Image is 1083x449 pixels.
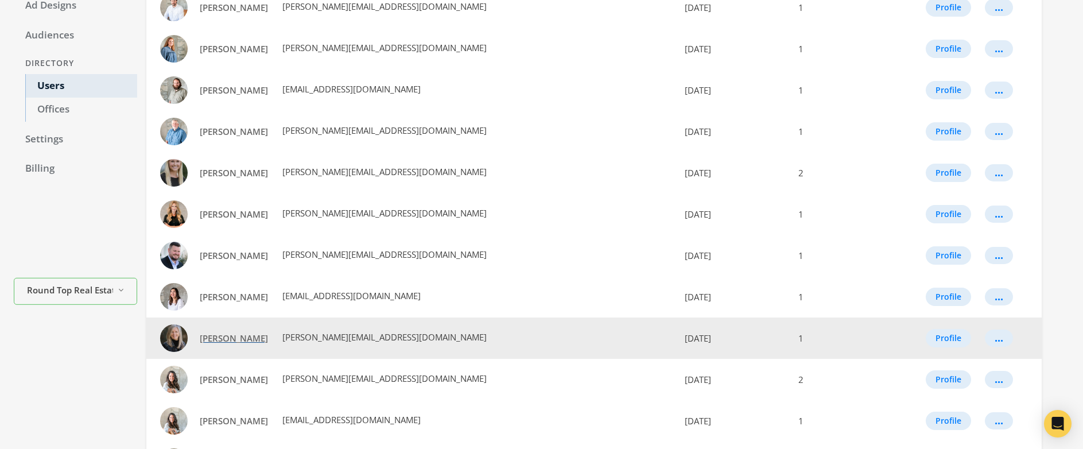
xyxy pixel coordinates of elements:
img: Bryan Roberts profile [160,118,188,145]
button: ... [985,288,1013,305]
td: 1 [791,235,888,276]
span: [PERSON_NAME][EMAIL_ADDRESS][DOMAIN_NAME] [280,1,487,12]
td: 1 [791,276,888,318]
img: Ashley Mitchell profile [160,35,188,63]
td: [DATE] [676,111,792,152]
div: ... [995,420,1003,421]
a: Users [25,74,137,98]
td: [DATE] [676,28,792,69]
div: ... [995,131,1003,132]
button: Profile [926,81,971,99]
td: 2 [791,152,888,193]
a: [PERSON_NAME] [192,328,275,349]
span: [PERSON_NAME][EMAIL_ADDRESS][DOMAIN_NAME] [280,373,487,384]
td: [DATE] [676,318,792,359]
button: Round Top Real Estate [14,278,137,305]
img: Ben Kastleman profile [160,76,188,104]
button: ... [985,247,1013,264]
a: [PERSON_NAME] [192,80,275,101]
a: [PERSON_NAME] [192,287,275,308]
img: Claire Zapalac profile [160,283,188,311]
a: [PERSON_NAME] [192,245,275,266]
button: Profile [926,246,971,265]
div: Directory [14,53,137,74]
td: 1 [791,111,888,152]
button: Profile [926,122,971,141]
span: [PERSON_NAME] [200,84,268,96]
img: Caroline Wolff profile [160,200,188,228]
span: [PERSON_NAME] [200,43,268,55]
td: [DATE] [676,69,792,111]
div: ... [995,338,1003,339]
span: [PERSON_NAME] [200,374,268,385]
span: [PERSON_NAME] [200,250,268,261]
a: [PERSON_NAME] [192,369,275,390]
span: [PERSON_NAME][EMAIL_ADDRESS][DOMAIN_NAME] [280,42,487,53]
button: ... [985,206,1013,223]
button: Profile [926,329,971,347]
button: Profile [926,412,971,430]
button: ... [985,123,1013,140]
span: [PERSON_NAME] [200,167,268,179]
button: Profile [926,164,971,182]
td: 1 [791,28,888,69]
button: Profile [926,205,971,223]
a: Offices [25,98,137,122]
div: ... [995,48,1003,49]
span: [PERSON_NAME] [200,126,268,137]
button: ... [985,164,1013,181]
a: Billing [14,157,137,181]
div: ... [995,296,1003,297]
div: ... [995,172,1003,173]
span: [PERSON_NAME] [200,332,268,344]
a: Audiences [14,24,137,48]
img: Christopher Diehl profile [160,242,188,269]
span: [EMAIL_ADDRESS][DOMAIN_NAME] [280,414,421,425]
td: 1 [791,193,888,235]
a: [PERSON_NAME] [192,38,275,60]
span: [PERSON_NAME][EMAIL_ADDRESS][DOMAIN_NAME] [280,125,487,136]
td: 1 [791,318,888,359]
button: Profile [926,370,971,389]
td: [DATE] [676,276,792,318]
span: [PERSON_NAME][EMAIL_ADDRESS][DOMAIN_NAME] [280,166,487,177]
button: ... [985,371,1013,388]
img: Emily Shaw profile [160,407,188,435]
button: Profile [926,288,971,306]
td: 1 [791,400,888,442]
img: Connie Burch profile [160,324,188,352]
td: [DATE] [676,235,792,276]
a: Settings [14,127,137,152]
span: [PERSON_NAME][EMAIL_ADDRESS][DOMAIN_NAME] [280,249,487,260]
div: ... [995,379,1003,380]
div: ... [995,214,1003,215]
a: [PERSON_NAME] [192,411,275,432]
td: [DATE] [676,400,792,442]
span: [PERSON_NAME][EMAIL_ADDRESS][DOMAIN_NAME] [280,331,487,343]
span: [PERSON_NAME] [200,208,268,220]
td: [DATE] [676,152,792,193]
a: [PERSON_NAME] [192,162,275,184]
img: Caitlin Jacob profile [160,159,188,187]
img: Emily Shaw profile [160,366,188,393]
div: ... [995,7,1003,8]
td: [DATE] [676,359,792,400]
td: 2 [791,359,888,400]
span: [PERSON_NAME] [200,2,268,13]
button: ... [985,40,1013,57]
span: [EMAIL_ADDRESS][DOMAIN_NAME] [280,290,421,301]
span: Round Top Real Estate [27,284,113,297]
button: Profile [926,40,971,58]
div: Open Intercom Messenger [1044,410,1072,438]
td: 1 [791,69,888,111]
a: [PERSON_NAME] [192,204,275,225]
div: ... [995,255,1003,256]
a: [PERSON_NAME] [192,121,275,142]
span: [EMAIL_ADDRESS][DOMAIN_NAME] [280,83,421,95]
button: ... [985,330,1013,347]
div: ... [995,90,1003,91]
button: ... [985,82,1013,99]
span: [PERSON_NAME][EMAIL_ADDRESS][DOMAIN_NAME] [280,207,487,219]
td: [DATE] [676,193,792,235]
span: [PERSON_NAME] [200,291,268,303]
